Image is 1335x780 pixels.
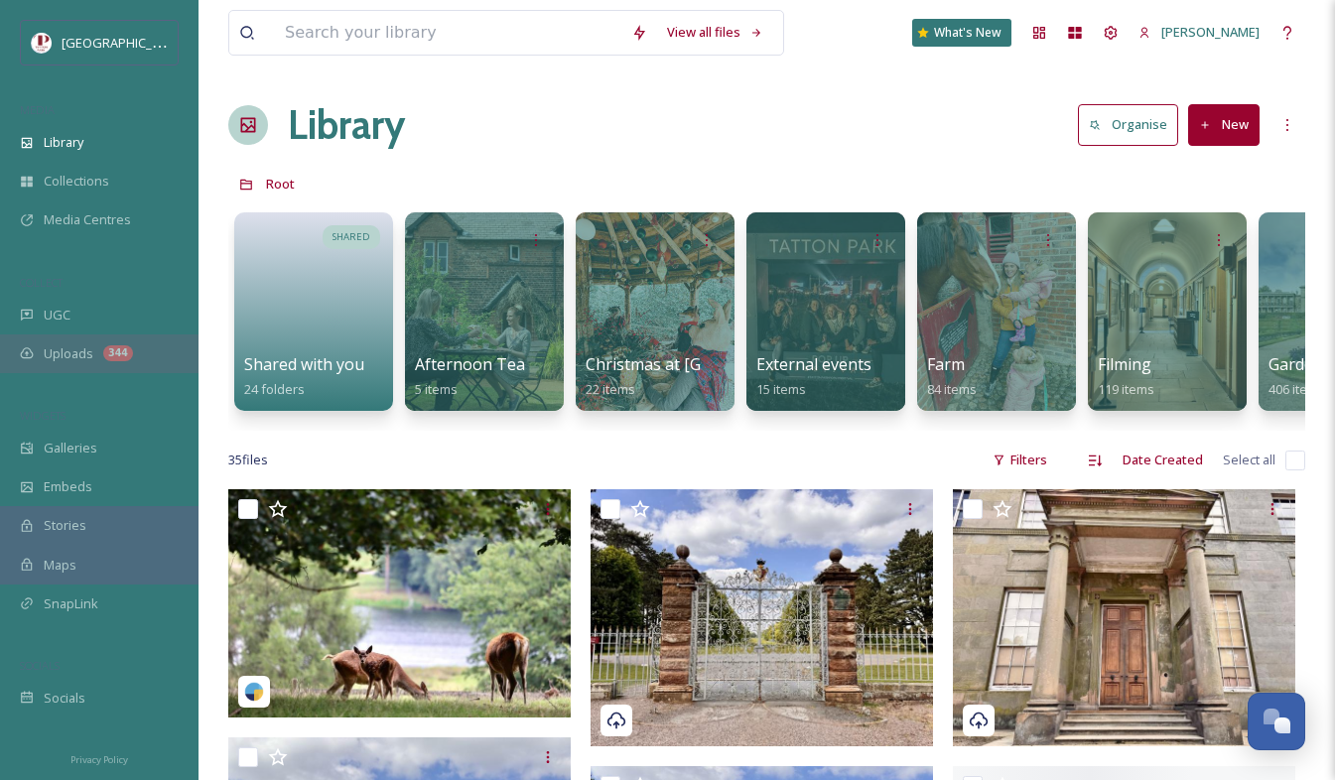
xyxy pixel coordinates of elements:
[1098,355,1154,398] a: Filming119 items
[1161,23,1260,41] span: [PERSON_NAME]
[1268,380,1325,398] span: 406 items
[44,516,86,535] span: Stories
[20,102,55,117] span: MEDIA
[20,275,63,290] span: COLLECT
[927,380,977,398] span: 84 items
[1248,693,1305,750] button: Open Chat
[586,353,844,375] span: Christmas at [GEOGRAPHIC_DATA]
[586,380,635,398] span: 22 items
[1113,441,1213,479] div: Date Created
[44,133,83,152] span: Library
[266,175,295,193] span: Root
[228,489,571,717] img: aizawildlife-18020156243727616.jpeg
[1268,353,1331,375] span: Gardens
[586,355,844,398] a: Christmas at [GEOGRAPHIC_DATA]22 items
[1098,380,1154,398] span: 119 items
[44,172,109,191] span: Collections
[912,19,1011,47] a: What's New
[244,380,305,398] span: 24 folders
[288,95,405,155] a: Library
[228,202,399,411] a: SHAREDShared with you24 folders
[32,33,52,53] img: download%20(5).png
[44,594,98,613] span: SnapLink
[266,172,295,195] a: Root
[756,353,871,375] span: External events
[20,408,66,423] span: WIDGETS
[1223,451,1275,469] span: Select all
[927,355,977,398] a: Farm84 items
[591,489,933,746] img: Photo 19-05-2025, 14 55 25.jpg
[62,33,188,52] span: [GEOGRAPHIC_DATA]
[415,355,525,398] a: Afternoon Tea5 items
[70,753,128,766] span: Privacy Policy
[44,689,85,708] span: Socials
[415,353,525,375] span: Afternoon Tea
[1078,104,1188,145] a: Organise
[244,353,364,375] span: Shared with you
[44,477,92,496] span: Embeds
[44,306,70,325] span: UGC
[103,345,133,361] div: 344
[1188,104,1260,145] button: New
[415,380,458,398] span: 5 items
[228,451,268,469] span: 35 file s
[756,380,806,398] span: 15 items
[657,13,773,52] a: View all files
[1268,355,1331,398] a: Gardens406 items
[1129,13,1269,52] a: [PERSON_NAME]
[333,230,370,244] span: SHARED
[44,344,93,363] span: Uploads
[927,353,965,375] span: Farm
[20,658,60,673] span: SOCIALS
[44,556,76,575] span: Maps
[44,439,97,457] span: Galleries
[44,210,131,229] span: Media Centres
[1098,353,1151,375] span: Filming
[70,746,128,770] a: Privacy Policy
[756,355,871,398] a: External events15 items
[983,441,1057,479] div: Filters
[244,682,264,702] img: snapsea-logo.png
[953,489,1295,746] img: Photo 19-05-2025, 14 55 10.jpg
[1078,104,1178,145] button: Organise
[275,11,621,55] input: Search your library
